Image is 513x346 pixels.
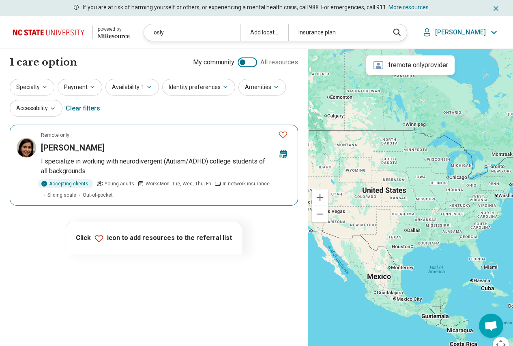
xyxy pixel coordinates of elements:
span: Out-of-pocket [83,191,113,199]
span: My community [193,57,234,67]
p: If you are at risk of harming yourself or others, or experiencing a mental health crisis, call 98... [83,3,429,12]
button: Availability1 [105,79,159,96]
div: powered by [98,25,130,33]
div: 1 remote only provider [366,55,455,75]
button: Amenities [238,79,286,96]
button: Identity preferences [162,79,235,96]
span: Sliding scale [47,191,76,199]
button: Zoom in [312,189,328,206]
img: North Carolina State University [13,23,88,42]
p: Click icon to add resources to the referral list [76,233,232,243]
button: Payment [58,79,102,96]
p: [PERSON_NAME] [435,28,486,36]
div: Open chat [479,314,503,338]
button: Favorite [275,127,291,143]
a: North Carolina State University powered by [13,23,130,42]
h3: [PERSON_NAME] [41,142,105,153]
button: Zoom out [312,206,328,222]
span: All resources [260,57,298,67]
span: Works Mon, Tue, Wed, Thu, Fri [146,180,211,187]
span: In-network insurance [223,180,270,187]
div: osly [144,24,240,41]
span: 1 [141,83,144,91]
span: Young adults [105,180,134,187]
div: Insurance plan [288,24,384,41]
a: More resources [389,4,429,11]
div: Add location [240,24,288,41]
div: Clear filters [66,99,100,118]
p: Remote only [41,132,69,139]
p: I specialize in working with neurodivergent (Autism/ADHD) college students of all backgrounds. [41,157,291,176]
button: Dismiss [492,3,500,13]
button: Accessibility [10,100,62,117]
button: Specialty [10,79,54,96]
div: Accepting clients [38,179,93,188]
h1: 1 care option [10,55,77,69]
